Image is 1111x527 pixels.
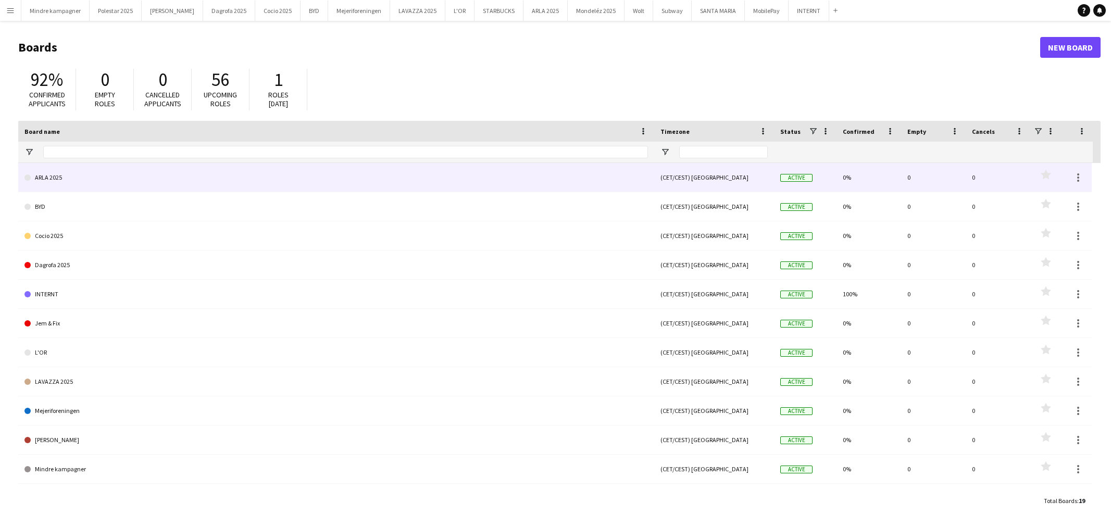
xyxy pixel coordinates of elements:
div: 0 [966,396,1030,425]
div: (CET/CEST) [GEOGRAPHIC_DATA] [654,425,774,454]
div: 0 [901,309,966,337]
button: Open Filter Menu [660,147,670,157]
span: 0 [158,68,167,91]
span: 56 [211,68,229,91]
a: Dagrofa 2025 [24,250,648,280]
input: Board name Filter Input [43,146,648,158]
span: Empty roles [95,90,115,108]
button: Dagrofa 2025 [203,1,255,21]
button: Wolt [625,1,653,21]
span: 1 [274,68,283,91]
div: 0 [966,280,1030,308]
span: Active [780,349,813,357]
span: Active [780,407,813,415]
a: L'OR [24,338,648,367]
a: BYD [24,192,648,221]
span: 19 [1079,497,1085,505]
div: 0 [966,425,1030,454]
div: 0% [837,163,901,192]
div: (CET/CEST) [GEOGRAPHIC_DATA] [654,396,774,425]
span: Total Boards [1044,497,1077,505]
span: Confirmed applicants [29,90,66,108]
button: Open Filter Menu [24,147,34,157]
div: 0 [966,338,1030,367]
button: [PERSON_NAME] [142,1,203,21]
div: (CET/CEST) [GEOGRAPHIC_DATA] [654,309,774,337]
div: 0 [901,484,966,512]
span: 92% [31,68,63,91]
div: (CET/CEST) [GEOGRAPHIC_DATA] [654,338,774,367]
div: 0 [901,338,966,367]
div: 0 [901,163,966,192]
div: (CET/CEST) [GEOGRAPHIC_DATA] [654,192,774,221]
div: 0 [901,221,966,250]
span: Active [780,203,813,211]
span: Active [780,174,813,182]
div: 0 [901,192,966,221]
a: MobilePay [24,484,648,513]
div: (CET/CEST) [GEOGRAPHIC_DATA] [654,221,774,250]
div: : [1044,491,1085,511]
a: INTERNT [24,280,648,309]
button: Mindre kampagner [21,1,90,21]
span: Upcoming roles [204,90,237,108]
button: Cocio 2025 [255,1,301,21]
a: New Board [1040,37,1101,58]
span: Cancelled applicants [144,90,181,108]
div: 0% [837,455,901,483]
div: 0% [837,367,901,396]
h1: Boards [18,40,1040,55]
div: 0 [966,309,1030,337]
button: MobilePay [745,1,789,21]
div: (CET/CEST) [GEOGRAPHIC_DATA] [654,250,774,279]
button: SANTA MARIA [692,1,745,21]
button: Mejeriforeningen [328,1,390,21]
div: (CET/CEST) [GEOGRAPHIC_DATA] [654,280,774,308]
div: 0 [966,367,1030,396]
span: Active [780,466,813,473]
div: 0 [901,367,966,396]
div: 0% [837,192,901,221]
div: 75% [837,484,901,512]
button: INTERNT [789,1,829,21]
div: 0 [966,163,1030,192]
div: 0% [837,338,901,367]
span: 0 [101,68,109,91]
div: 0% [837,221,901,250]
div: (CET/CEST) [GEOGRAPHIC_DATA] [654,455,774,483]
a: Cocio 2025 [24,221,648,250]
div: 0 [966,250,1030,279]
div: 0% [837,250,901,279]
button: STARBUCKS [475,1,523,21]
a: [PERSON_NAME] [24,425,648,455]
button: L'OR [445,1,475,21]
div: 100% [837,280,901,308]
span: Confirmed [843,128,875,135]
span: Board name [24,128,60,135]
div: 0 [901,250,966,279]
a: LAVAZZA 2025 [24,367,648,396]
span: Timezone [660,128,690,135]
span: Active [780,378,813,386]
button: Mondeléz 2025 [568,1,625,21]
div: 0% [837,425,901,454]
div: (CET/CEST) [GEOGRAPHIC_DATA] [654,163,774,192]
span: Status [780,128,801,135]
div: 0 [901,425,966,454]
a: Jem & Fix [24,309,648,338]
span: Active [780,320,813,328]
div: 0 [966,455,1030,483]
span: Active [780,261,813,269]
a: Mindre kampagner [24,455,648,484]
div: 0 [966,484,1030,512]
div: 0 [901,455,966,483]
div: 0 [966,221,1030,250]
span: Active [780,232,813,240]
div: 0 [901,396,966,425]
span: Active [780,436,813,444]
div: 0 [966,192,1030,221]
span: Empty [907,128,926,135]
a: ARLA 2025 [24,163,648,192]
div: 0% [837,309,901,337]
span: Roles [DATE] [268,90,289,108]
